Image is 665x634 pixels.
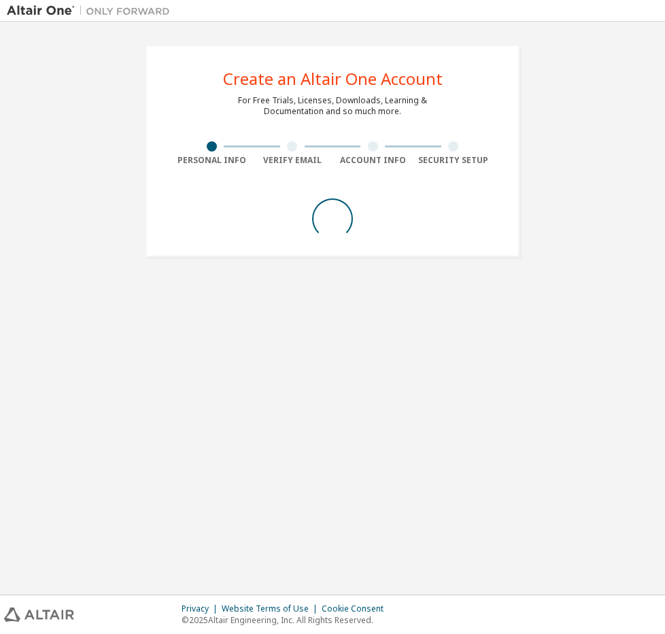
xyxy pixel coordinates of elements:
[222,603,322,614] div: Website Terms of Use
[413,155,494,166] div: Security Setup
[182,603,222,614] div: Privacy
[7,4,177,18] img: Altair One
[4,607,74,622] img: altair_logo.svg
[182,614,392,626] p: © 2025 Altair Engineering, Inc. All Rights Reserved.
[171,155,252,166] div: Personal Info
[332,155,413,166] div: Account Info
[252,155,333,166] div: Verify Email
[223,71,443,87] div: Create an Altair One Account
[238,95,427,117] div: For Free Trials, Licenses, Downloads, Learning & Documentation and so much more.
[322,603,392,614] div: Cookie Consent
